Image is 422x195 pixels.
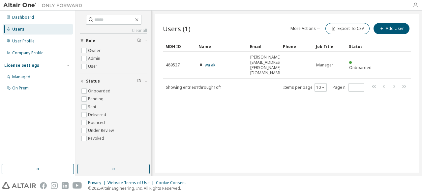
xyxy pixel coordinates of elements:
span: Showing entries 1 through 1 of 1 [166,85,222,90]
a: wa ak [205,62,215,68]
label: Owner [88,47,102,55]
img: youtube.svg [73,182,82,189]
span: Clear filter [137,38,141,43]
label: Revoked [88,134,105,142]
span: Onboarded [349,65,372,70]
label: Delivered [88,111,107,119]
button: More Actions [290,23,321,34]
div: Website Terms of Use [107,180,156,185]
button: Export To CSV [325,23,370,34]
label: Under Review [88,127,115,134]
span: Page n. [333,83,364,92]
img: instagram.svg [51,182,58,189]
span: Manager [316,62,333,68]
label: Bounced [88,119,106,127]
div: Company Profile [12,50,44,56]
span: Items per page [283,83,327,92]
img: Altair One [3,2,86,9]
div: Job Title [316,41,344,52]
div: Privacy [88,180,107,185]
span: Status [86,79,100,84]
span: Role [86,38,95,43]
label: Sent [88,103,98,111]
img: linkedin.svg [62,182,69,189]
button: Status [80,74,147,88]
div: Status [349,41,377,52]
div: Managed [12,74,30,80]
label: Admin [88,55,102,62]
span: [PERSON_NAME][EMAIL_ADDRESS][PERSON_NAME][DOMAIN_NAME] [250,55,284,76]
span: Clear filter [137,79,141,84]
button: Add User [374,23,409,34]
div: Email [250,41,278,52]
img: altair_logo.svg [2,182,36,189]
span: 489527 [166,62,180,68]
label: Onboarded [88,87,112,95]
button: Role [80,34,147,48]
div: MDH ID [166,41,193,52]
div: Phone [283,41,311,52]
div: On Prem [12,85,29,91]
p: © 2025 Altair Engineering, Inc. All Rights Reserved. [88,185,190,191]
div: Cookie Consent [156,180,190,185]
div: User Profile [12,38,35,44]
img: facebook.svg [40,182,47,189]
div: License Settings [4,63,39,68]
button: 10 [316,85,325,90]
label: User [88,62,99,70]
span: Users (1) [163,24,191,33]
label: Pending [88,95,105,103]
a: Clear all [80,28,147,33]
div: Name [198,41,245,52]
div: Dashboard [12,15,34,20]
div: Users [12,27,24,32]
